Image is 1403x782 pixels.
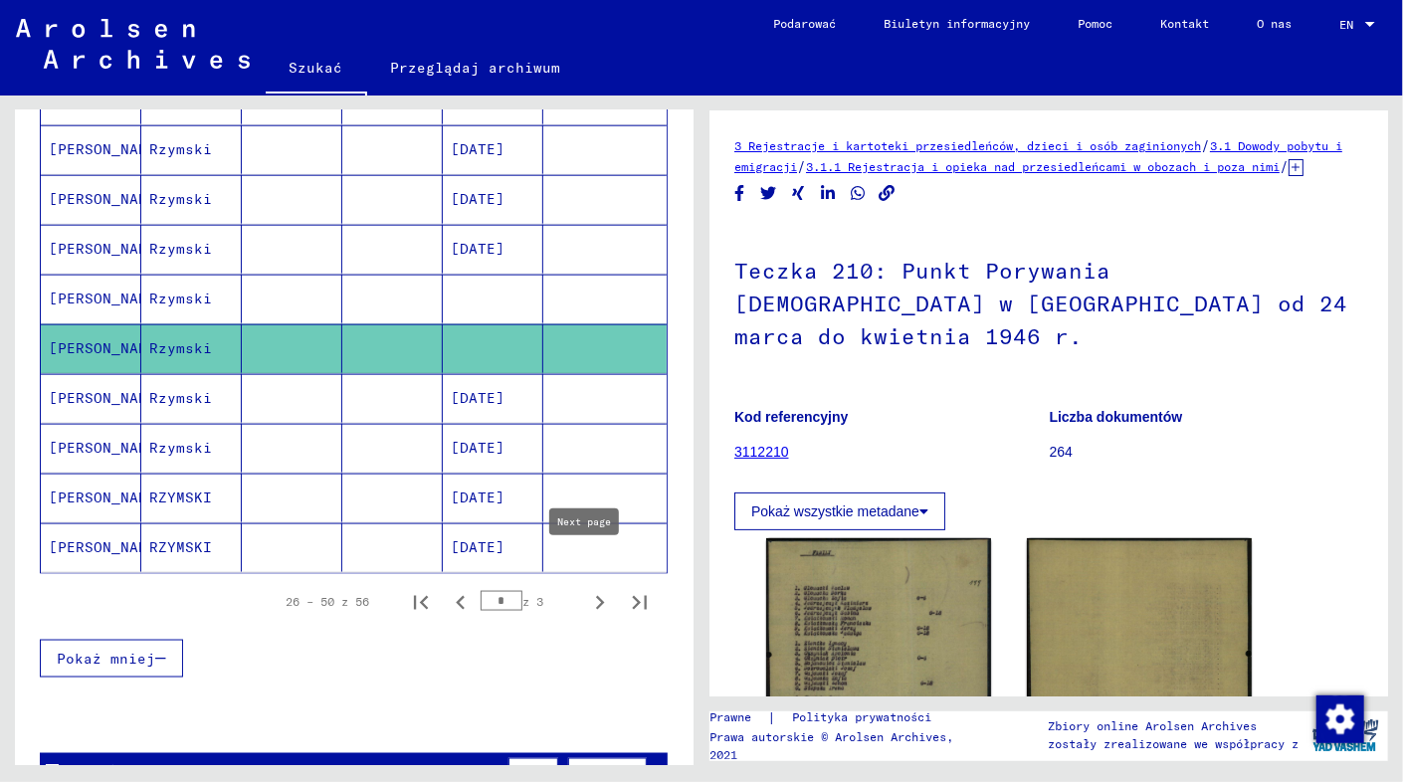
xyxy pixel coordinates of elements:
button: Pokaż mniej [40,640,183,678]
button: Ostatnia strona [620,582,660,622]
p: Zbiory online Arolsen Archives [1048,717,1299,735]
a: Prawne [709,707,767,728]
a: Polityka prywatności [776,707,955,728]
mat-cell: Rzymski [141,275,242,323]
mat-cell: Rzymski [141,225,242,274]
p: 264 [1050,442,1364,463]
mat-cell: [PERSON_NAME] [41,175,141,224]
b: Kod referencyjny [734,409,848,425]
div: 26 – 50 z 56 [286,593,369,611]
mat-cell: Rzymski [141,424,242,473]
button: Udostępnij na LinkedIn [818,181,839,206]
span: / [1280,157,1289,175]
mat-cell: RZYMSKI [141,523,242,572]
h1: Teczka 210: Punkt Porywania [DEMOGRAPHIC_DATA] w [GEOGRAPHIC_DATA] od 24 marca do kwietnia 1946 r. [734,225,1363,378]
button: Udostępnij na Twitterze [758,181,779,206]
button: Udostępnij na WhatsApp [848,181,869,206]
mat-cell: Rzymski [141,125,242,174]
a: Przeglądaj archiwum [367,44,585,92]
mat-cell: [DATE] [443,225,543,274]
font: z 3 [522,594,543,609]
img: Arolsen_neg.svg [16,19,250,69]
span: Pokaż mniej [57,650,155,668]
p: Prawa autorskie © Arolsen Archives, 2021 [709,728,963,764]
img: yv_logo.png [1308,710,1383,760]
mat-cell: [PERSON_NAME] [41,474,141,522]
a: 3.1.1 Rejestracja i opieka nad przesiedleńcami w obozach i poza nimi [806,159,1280,174]
a: 3 Rejestracje i kartoteki przesiedleńców, dzieci i osób zaginionych [734,138,1201,153]
a: Szukać [266,44,367,96]
b: Liczba dokumentów [1050,409,1183,425]
mat-cell: [PERSON_NAME] [41,424,141,473]
font: | [767,707,776,728]
button: Udostępnij na Xing [788,181,809,206]
mat-cell: [PERSON_NAME] [41,225,141,274]
mat-cell: [DATE] [443,374,543,423]
button: Udostępnij na Facebooku [729,181,750,206]
mat-cell: [DATE] [443,424,543,473]
span: / [1201,136,1210,154]
mat-cell: [PERSON_NAME] [41,523,141,572]
button: Poprzednia strona [441,582,481,622]
mat-cell: [DATE] [443,523,543,572]
font: Pokaż wszystkie metadane [751,503,919,519]
p: zostały zrealizowane we współpracy z [1048,735,1299,753]
mat-cell: [PERSON_NAME] [41,125,141,174]
span: / [797,157,806,175]
img: Zmienianie zgody [1316,695,1364,743]
button: Następna strona [580,582,620,622]
div: Zmienianie zgody [1315,694,1363,742]
mat-cell: RZYMSKI [141,474,242,522]
mat-cell: [DATE] [443,474,543,522]
button: Pierwsza strona [401,582,441,622]
mat-cell: [PERSON_NAME] [41,275,141,323]
mat-cell: [PERSON_NAME] [41,324,141,373]
a: 3112210 [734,444,789,460]
mat-cell: Rzymski [141,175,242,224]
mat-cell: [PERSON_NAME] [41,374,141,423]
button: Kopiuj link [877,181,898,206]
span: EN [1339,18,1361,32]
button: Pokaż wszystkie metadane [734,492,945,530]
mat-cell: Rzymski [141,374,242,423]
mat-cell: [DATE] [443,175,543,224]
mat-cell: [DATE] [443,125,543,174]
mat-cell: Rzymski [141,324,242,373]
